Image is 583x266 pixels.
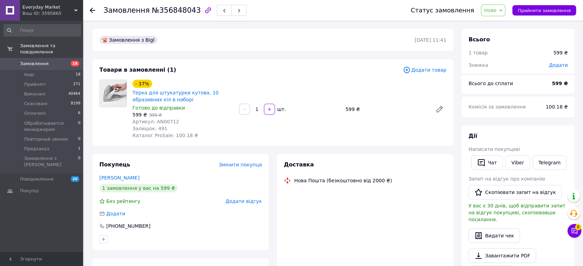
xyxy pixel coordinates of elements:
span: Замовлення [103,6,150,14]
span: У вас є 30 днів, щоб відправити запит на відгук покупцеві, скопіювавши посилання. [468,203,565,222]
span: Прийняті [24,81,46,88]
span: 599 ₴ [132,112,147,117]
span: Запит на відгук про компанію [468,176,545,182]
span: 0 [78,120,80,133]
span: Замовлення та повідомлення [20,43,83,55]
span: 0 [78,155,80,168]
span: 0 [78,136,80,142]
span: 1 [78,146,80,152]
span: Замовлення [20,61,49,67]
span: Додати відгук [226,198,262,204]
span: 18 [71,61,79,66]
span: Доставка [284,161,314,168]
a: Telegram [533,155,566,170]
span: Артикул: AN00712 [132,119,179,124]
span: Оплачені [24,110,46,116]
span: Додати [106,211,125,216]
div: Повернутися назад [90,7,95,14]
a: [PERSON_NAME] [99,175,139,181]
div: Замовлення з Bigl [99,36,157,44]
span: Предзаказ [24,146,49,152]
button: Скопіювати запит на відгук [468,185,562,199]
span: Нове [484,8,496,13]
span: Додати [549,62,568,68]
a: Редагувати [433,102,446,116]
span: Повідомлення [20,176,53,182]
span: Дії [468,133,477,139]
span: 40464 [68,91,80,97]
div: шт. [276,106,287,113]
span: Знижка [468,62,488,68]
div: - 37% [132,80,152,88]
span: 20 [71,176,79,182]
div: Нова Пошта (безкоштовно від 2000 ₴) [293,177,394,184]
button: Чат [471,155,503,170]
span: Обрабатывается менеджером [24,120,78,133]
time: [DATE] 11:41 [415,37,446,43]
span: Змінити покупця [219,162,262,167]
span: Написати покупцеві [468,146,520,152]
img: Терка для штукатурки кутова, 10 абразивних кіл в наборі [100,80,127,107]
span: Каталог ProSale: 100.18 ₴ [132,133,198,138]
span: Покупець [99,161,130,168]
span: Всього до сплати [468,81,513,86]
span: 950 ₴ [149,113,162,117]
span: Скасовані [24,101,48,107]
span: 271 [73,81,80,88]
button: Видати чек [468,228,520,243]
span: Залишок: 491 [132,126,167,131]
span: Всього [468,36,490,43]
a: Терка для штукатурки кутова, 10 абразивних кіл в наборі [132,90,219,102]
b: 599 ₴ [552,81,568,86]
div: 599 ₴ [343,104,430,114]
span: 18 [76,72,80,78]
span: Прийняти замовлення [518,8,571,13]
div: [PHONE_NUMBER] [106,223,151,229]
span: 6 [78,110,80,116]
span: Повторный звонок [24,136,68,142]
button: Прийняти замовлення [512,5,576,16]
div: Ваш ID: 3595865 [22,10,83,17]
button: Чат з покупцем6 [567,224,581,238]
span: Виконані [24,91,46,97]
span: 1 товар [468,50,488,55]
a: Завантажити PDF [468,248,536,263]
div: 599 ₴ [553,49,568,56]
span: Товари в замовленні (1) [99,66,176,73]
span: 100.18 ₴ [546,104,568,110]
span: Покупці [20,188,39,194]
input: Пошук [3,24,81,37]
span: Everyday Market [22,4,74,10]
span: 6 [575,224,581,230]
a: Viber [505,155,530,170]
span: Готово до відправки [132,105,185,111]
span: Без рейтингу [106,198,140,204]
span: Додати товар [403,66,446,74]
div: Статус замовлення [411,7,474,14]
span: Замовлення з [PERSON_NAME] [24,155,78,168]
span: 8199 [71,101,80,107]
span: Нові [24,72,34,78]
span: Комісія за замовлення [468,104,526,110]
span: №356848043 [152,6,201,14]
div: 1 замовлення у вас на 599 ₴ [99,184,178,192]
